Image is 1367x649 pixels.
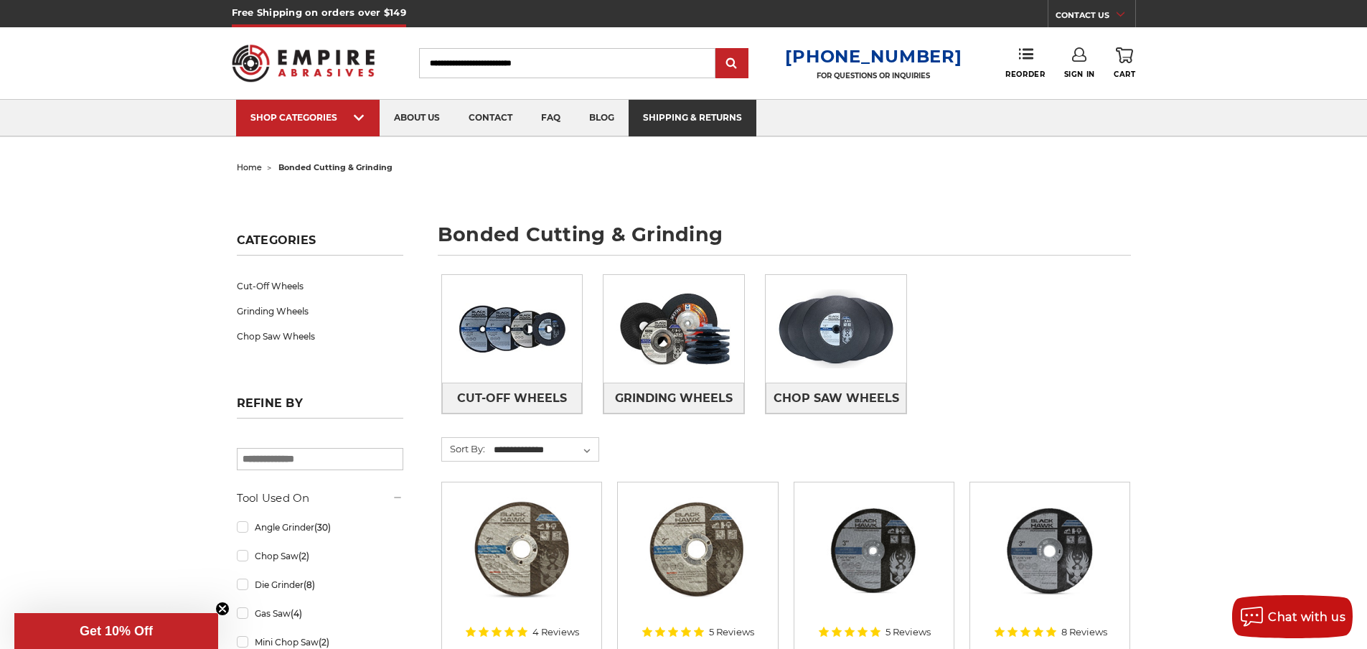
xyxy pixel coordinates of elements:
span: bonded cutting & grinding [278,162,393,172]
a: about us [380,100,454,136]
div: Get 10% OffClose teaser [14,613,218,649]
span: (2) [299,551,309,561]
span: 8 Reviews [1061,627,1107,637]
a: Reorder [1005,47,1045,78]
a: Cut-Off Wheels [237,274,403,299]
h5: Categories [237,233,403,256]
a: 2" x 1/16" x 3/8" Cut Off Wheel [452,492,591,632]
img: 2" x 1/16" x 3/8" Cut Off Wheel [464,492,579,607]
a: [PHONE_NUMBER] [785,46,962,67]
a: 3" x 1/16" x 3/8" Cutting Disc [980,492,1119,632]
a: Cart [1114,47,1135,79]
a: home [237,162,262,172]
h5: Refine by [237,396,403,419]
a: Grinding Wheels [603,383,744,414]
a: CONTACT US [1056,7,1135,27]
img: Cut-Off Wheels [442,279,583,378]
a: 2" x 1/32" x 3/8" Cut Off Wheel [628,492,767,632]
a: Grinding Wheels [237,299,403,324]
img: 3" x 1/16" x 3/8" Cutting Disc [992,492,1107,607]
div: SHOP CATEGORIES [250,112,365,123]
span: Chop Saw Wheels [774,386,899,411]
input: Submit [718,50,746,78]
span: Cart [1114,70,1135,79]
a: blog [575,100,629,136]
a: Chop Saw [237,543,403,569]
span: 5 Reviews [709,627,754,637]
img: 3” x .0625” x 1/4” Die Grinder Cut-Off Wheels by Black Hawk Abrasives [817,492,931,607]
button: Chat with us [1232,595,1353,638]
a: contact [454,100,527,136]
a: shipping & returns [629,100,756,136]
span: (8) [304,579,315,590]
a: Chop Saw Wheels [237,324,403,349]
span: 5 Reviews [886,627,931,637]
span: 4 Reviews [532,627,579,637]
a: Chop Saw Wheels [766,383,906,414]
span: (2) [319,637,329,648]
span: Reorder [1005,70,1045,79]
img: Empire Abrasives [232,35,375,91]
span: (4) [291,608,302,619]
a: Die Grinder [237,572,403,597]
h5: Tool Used On [237,490,403,507]
a: 3” x .0625” x 1/4” Die Grinder Cut-Off Wheels by Black Hawk Abrasives [804,492,944,632]
img: Grinding Wheels [603,279,744,378]
span: Sign In [1064,70,1095,79]
img: Chop Saw Wheels [766,279,906,378]
span: Chat with us [1268,610,1345,624]
label: Sort By: [442,438,485,459]
span: (30) [314,522,331,533]
span: Get 10% Off [80,624,153,638]
p: FOR QUESTIONS OR INQUIRIES [785,71,962,80]
a: Gas Saw [237,601,403,626]
a: Cut-Off Wheels [442,383,583,414]
a: faq [527,100,575,136]
select: Sort By: [492,439,598,461]
a: Angle Grinder [237,515,403,540]
h1: bonded cutting & grinding [438,225,1131,256]
span: Cut-Off Wheels [457,386,567,411]
span: Grinding Wheels [615,386,733,411]
button: Close teaser [215,602,230,616]
img: 2" x 1/32" x 3/8" Cut Off Wheel [640,492,755,607]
